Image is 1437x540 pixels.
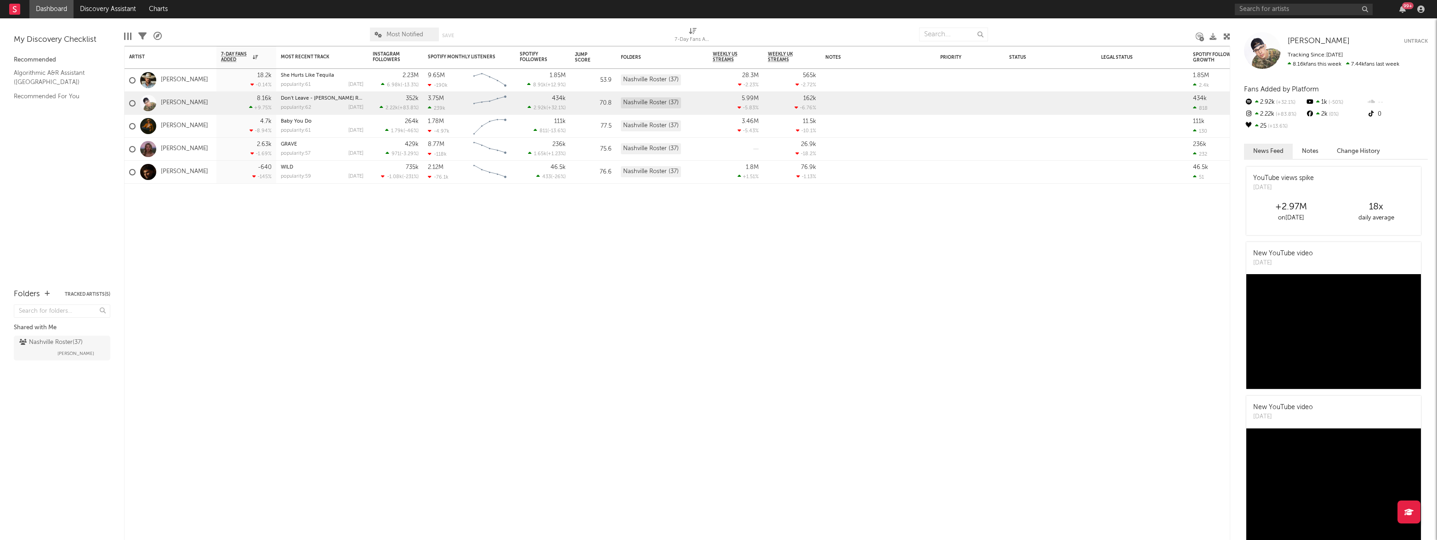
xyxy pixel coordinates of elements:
div: 239k [428,105,445,111]
div: Nashville Roster ( 37 ) [19,337,83,348]
div: 130 [1193,128,1207,134]
button: Tracked Artists(5) [65,292,110,297]
div: New YouTube video [1253,249,1313,259]
a: [PERSON_NAME] [1288,37,1350,46]
div: 53.9 [575,75,612,86]
span: -46 % [405,129,417,134]
span: -13.3 % [402,83,417,88]
span: -13.6 % [549,129,564,134]
a: [PERSON_NAME] [161,76,208,84]
div: Don't Leave - Jolene Remix [281,96,364,101]
div: 51 [1193,174,1204,180]
a: Baby You Do [281,119,312,124]
div: 0 [1367,108,1428,120]
div: 2.92k [1244,96,1305,108]
div: 236k [1193,141,1206,147]
div: 8.16k [257,96,272,101]
div: 1.8M [746,164,759,170]
div: 1.85M [550,73,566,79]
div: ( ) [385,128,419,134]
div: ( ) [536,174,566,180]
span: 6.98k [387,83,401,88]
span: 971 [392,152,400,157]
div: 11.5k [803,118,816,124]
div: YouTube views spike [1253,174,1314,183]
span: 8.16k fans this week [1288,62,1341,67]
span: -3.29 % [401,152,417,157]
div: 352k [406,96,419,101]
input: Search for folders... [14,304,110,318]
div: She Hurts Like Tequila [281,73,364,78]
div: WILD [281,165,364,170]
div: -8.94 % [250,128,272,134]
div: -1.69 % [250,151,272,157]
div: 1.85M [1193,73,1209,79]
div: Artist [129,54,198,60]
a: [PERSON_NAME] [161,99,208,107]
div: ( ) [527,82,566,88]
a: Recommended For You [14,91,101,101]
a: Algorithmic A&R Assistant ([GEOGRAPHIC_DATA]) [14,68,101,87]
span: +13.6 % [1267,124,1288,129]
div: -10.1 % [796,128,816,134]
span: 7-Day Fans Added [221,51,250,62]
a: [PERSON_NAME] [161,122,208,130]
div: 1k [1305,96,1366,108]
div: popularity: 61 [281,82,311,87]
svg: Chart title [469,92,511,115]
div: Spotify Followers [520,51,552,62]
div: 434k [552,96,566,101]
svg: Chart title [469,161,511,184]
div: 7-Day Fans Added (7-Day Fans Added) [675,23,711,50]
div: 434k [1193,96,1207,101]
div: Jump Score [575,52,598,63]
div: GRAVE [281,142,364,147]
div: [DATE] [1253,183,1314,192]
div: 7-Day Fans Added (7-Day Fans Added) [675,34,711,45]
span: +83.8 % [399,106,417,111]
div: 2.23M [403,73,419,79]
span: 0 % [1328,112,1339,117]
div: 2.4k [1193,82,1209,88]
span: 2.92k [534,106,546,111]
div: 232 [1193,151,1207,157]
div: 2.22k [1244,108,1305,120]
div: popularity: 59 [281,174,311,179]
div: Spotify Monthly Listeners [428,54,497,60]
span: Most Notified [386,32,423,38]
div: -190k [428,82,448,88]
div: -0.14 % [250,82,272,88]
div: Most Recent Track [281,54,350,60]
div: 70.8 [575,98,612,109]
div: 46.5k [1193,164,1208,170]
div: popularity: 62 [281,105,311,110]
input: Search... [919,28,988,41]
div: My Discovery Checklist [14,34,110,45]
div: 735k [406,164,419,170]
button: Change History [1328,144,1389,159]
div: 76.9k [801,164,816,170]
span: +1.23 % [548,152,564,157]
span: Fans Added by Platform [1244,86,1319,93]
div: +9.75 % [249,105,272,111]
div: New YouTube video [1253,403,1313,412]
div: -2.23 % [738,82,759,88]
div: 2.12M [428,164,443,170]
div: Nashville Roster (37) [621,120,681,131]
div: 818 [1193,105,1208,111]
div: -4.97k [428,128,449,134]
div: -76.1k [428,174,449,180]
div: ( ) [381,174,419,180]
span: 811 [540,129,547,134]
div: 99 + [1402,2,1414,9]
div: [DATE] [348,128,364,133]
span: Weekly UK Streams [768,51,802,62]
div: -5.83 % [738,105,759,111]
span: +12.9 % [547,83,564,88]
div: -640 [258,164,272,170]
a: Don't Leave - [PERSON_NAME] Remix [281,96,370,101]
div: 2k [1305,108,1366,120]
span: -231 % [403,174,417,180]
div: [DATE] [348,174,364,179]
span: 433 [542,174,551,180]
